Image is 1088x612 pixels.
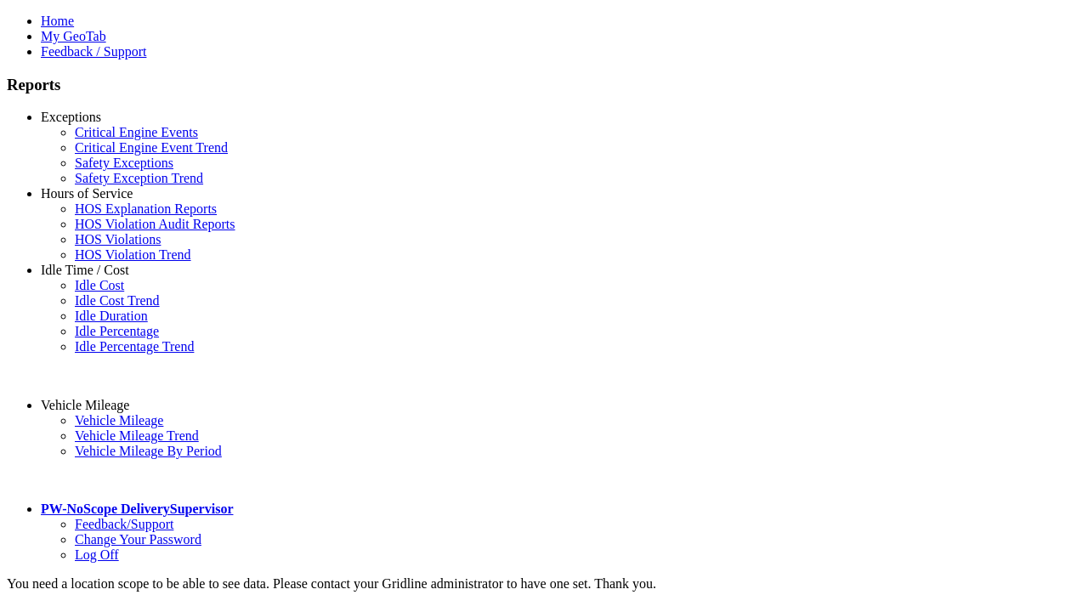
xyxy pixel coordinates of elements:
a: HOS Violation Audit Reports [75,217,235,231]
a: Feedback / Support [41,44,146,59]
a: Feedback/Support [75,517,173,531]
a: Vehicle Mileage Trend [75,428,199,443]
a: Idle Percentage [75,324,159,338]
a: Safety Exceptions [75,156,173,170]
a: Idle Percentage Trend [75,339,194,354]
a: HOS Explanation Reports [75,201,217,216]
a: HOS Violations [75,232,161,246]
a: My GeoTab [41,29,106,43]
a: Change Your Password [75,532,201,547]
div: You need a location scope to be able to see data. Please contact your Gridline administrator to h... [7,576,1081,592]
a: Critical Engine Event Trend [75,140,228,155]
a: PW-NoScope DeliverySupervisor [41,501,233,516]
a: Home [41,14,74,28]
h3: Reports [7,76,1081,94]
a: Exceptions [41,110,101,124]
a: Safety Exception Trend [75,171,203,185]
a: Vehicle Mileage [41,398,129,412]
a: Idle Time / Cost [41,263,129,277]
a: HOS Violation Trend [75,247,191,262]
a: Idle Cost [75,278,124,292]
a: Hours of Service [41,186,133,201]
a: Log Off [75,547,119,562]
a: Idle Cost Trend [75,293,160,308]
a: Critical Engine Events [75,125,198,139]
a: Vehicle Mileage [75,413,163,428]
a: Idle Duration [75,309,148,323]
a: Vehicle Mileage By Period [75,444,222,458]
